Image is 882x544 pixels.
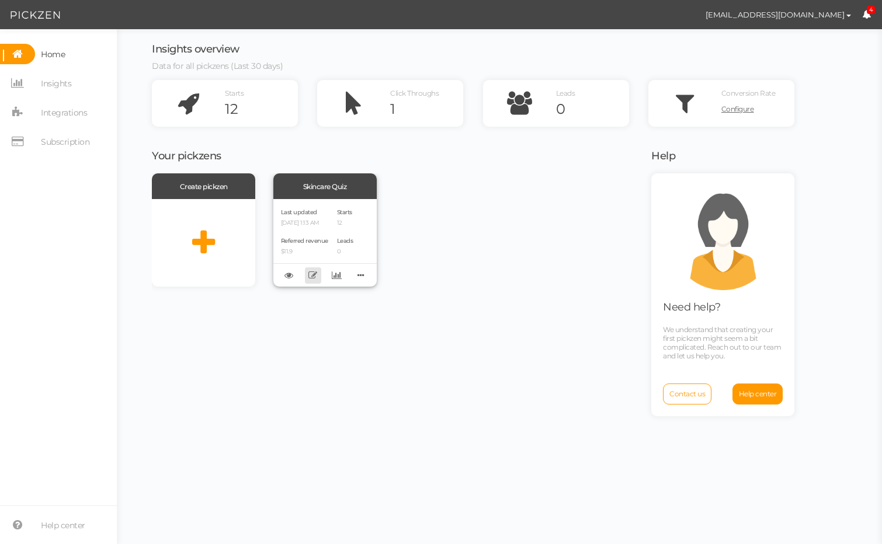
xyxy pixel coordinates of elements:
[669,389,705,398] span: Contact us
[390,89,439,97] span: Click Throughs
[663,325,781,360] span: We understand that creating your first pickzen might seem a bit complicated. Reach out to our tea...
[152,149,221,162] span: Your pickzens
[721,100,794,118] a: Configure
[337,237,353,245] span: Leads
[281,219,328,227] p: [DATE] 1:13 AM
[41,103,87,122] span: Integrations
[732,383,783,404] a: Help center
[867,6,876,15] span: 4
[180,182,228,191] span: Create pickzen
[390,100,463,118] div: 1
[273,199,377,287] div: Last updated [DATE] 1:13 AM Referred revenue $11.9 Starts 12 Leads 0
[11,8,60,22] img: Pickzen logo
[225,89,244,97] span: Starts
[281,237,328,245] span: Referred revenue
[739,389,777,398] span: Help center
[41,132,89,151] span: Subscription
[695,5,862,25] button: [EMAIL_ADDRESS][DOMAIN_NAME]
[281,208,317,216] span: Last updated
[41,516,85,535] span: Help center
[721,104,754,113] span: Configure
[225,100,298,118] div: 12
[41,45,65,64] span: Home
[337,248,353,256] p: 0
[651,149,675,162] span: Help
[663,301,720,313] span: Need help?
[337,208,352,216] span: Starts
[556,100,629,118] div: 0
[556,89,575,97] span: Leads
[152,61,283,71] span: Data for all pickzens (Last 30 days)
[337,219,353,227] p: 12
[671,185,776,290] img: support.png
[41,74,71,93] span: Insights
[706,10,845,19] span: [EMAIL_ADDRESS][DOMAIN_NAME]
[281,248,328,256] p: $11.9
[721,89,776,97] span: Conversion Rate
[273,173,377,199] div: Skincare Quiz
[152,43,239,55] span: Insights overview
[674,5,695,25] img: d6920b405233363a3432cc7f87f2482d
